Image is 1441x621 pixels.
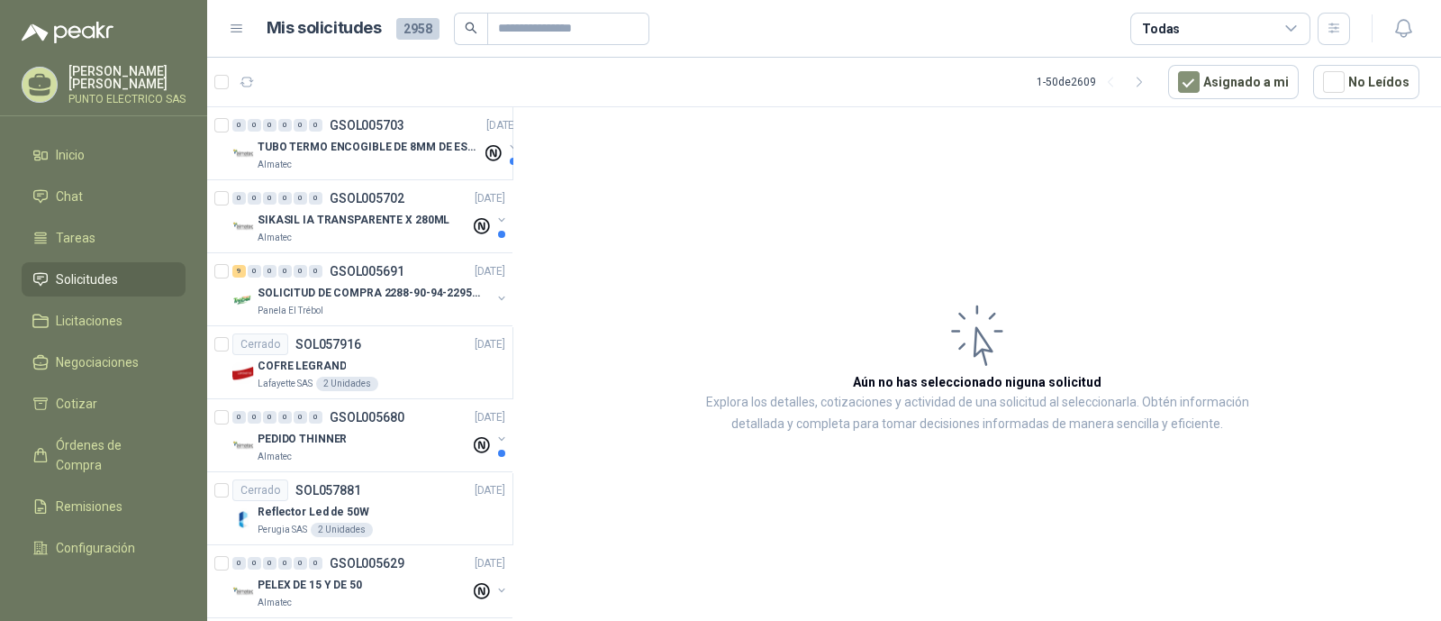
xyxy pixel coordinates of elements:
[56,187,83,206] span: Chat
[1037,68,1154,96] div: 1 - 50 de 2609
[22,22,113,43] img: Logo peakr
[486,117,517,134] p: [DATE]
[295,484,361,497] p: SOL057881
[311,523,373,537] div: 2 Unidades
[248,192,261,205] div: 0
[693,392,1261,435] p: Explora los detalles, cotizaciones y actividad de una solicitud al seleccionarla. Obtén informaci...
[258,596,292,610] p: Almatec
[475,190,505,207] p: [DATE]
[232,411,246,424] div: 0
[294,192,307,205] div: 0
[295,338,361,351] p: SOL057916
[330,192,404,205] p: GSOL005702
[248,119,261,132] div: 0
[258,285,482,302] p: SOLICITUD DE COMPRA 2288-90-94-2295-96-2301-02-04
[232,581,254,603] img: Company Logo
[248,557,261,570] div: 0
[56,497,122,516] span: Remisiones
[309,411,322,424] div: 0
[232,333,288,355] div: Cerrado
[248,411,261,424] div: 0
[232,557,246,570] div: 0
[232,260,509,318] a: 9 0 0 0 0 0 GSOL005691[DATE] Company LogoSOLICITUD DE COMPRA 2288-90-94-2295-96-2301-02-04Panela ...
[22,221,186,255] a: Tareas
[294,411,307,424] div: 0
[263,119,276,132] div: 0
[232,143,254,165] img: Company Logo
[232,114,521,172] a: 0 0 0 0 0 0 GSOL005703[DATE] Company LogoTUBO TERMO ENCOGIBLE DE 8MM DE ESPESOR X 5CMSAlmatec
[267,15,382,41] h1: Mis solicitudes
[294,119,307,132] div: 0
[258,431,347,448] p: PEDIDO THINNER
[248,265,261,278] div: 0
[258,158,292,172] p: Almatec
[232,435,254,457] img: Company Logo
[232,553,509,610] a: 0 0 0 0 0 0 GSOL005629[DATE] Company LogoPELEX DE 15 Y DE 50Almatec
[258,523,307,537] p: Perugia SAS
[465,22,477,34] span: search
[396,18,440,40] span: 2958
[475,409,505,426] p: [DATE]
[258,377,313,391] p: Lafayette SAS
[22,531,186,565] a: Configuración
[56,228,95,248] span: Tareas
[258,212,449,229] p: SIKASIL IA TRANSPARENTE X 280ML
[56,145,85,165] span: Inicio
[232,406,509,464] a: 0 0 0 0 0 0 GSOL005680[DATE] Company LogoPEDIDO THINNERAlmatec
[22,489,186,524] a: Remisiones
[232,119,246,132] div: 0
[22,138,186,172] a: Inicio
[56,538,135,558] span: Configuración
[475,336,505,353] p: [DATE]
[263,192,276,205] div: 0
[1142,19,1180,39] div: Todas
[232,192,246,205] div: 0
[232,265,246,278] div: 9
[258,577,362,594] p: PELEX DE 15 Y DE 50
[263,557,276,570] div: 0
[1168,65,1299,99] button: Asignado a mi
[207,472,512,545] a: CerradoSOL057881[DATE] Company LogoReflector Led de 50WPerugia SAS2 Unidades
[56,435,168,475] span: Órdenes de Compra
[278,119,292,132] div: 0
[853,372,1101,392] h3: Aún no has seleccionado niguna solicitud
[294,265,307,278] div: 0
[232,508,254,530] img: Company Logo
[68,65,186,90] p: [PERSON_NAME] [PERSON_NAME]
[294,557,307,570] div: 0
[258,450,292,464] p: Almatec
[309,265,322,278] div: 0
[22,387,186,421] a: Cotizar
[56,311,122,331] span: Licitaciones
[68,94,186,105] p: PUNTO ELECTRICO SAS
[278,192,292,205] div: 0
[475,555,505,572] p: [DATE]
[309,192,322,205] div: 0
[316,377,378,391] div: 2 Unidades
[278,557,292,570] div: 0
[475,263,505,280] p: [DATE]
[232,362,254,384] img: Company Logo
[232,289,254,311] img: Company Logo
[232,187,509,245] a: 0 0 0 0 0 0 GSOL005702[DATE] Company LogoSIKASIL IA TRANSPARENTE X 280MLAlmatec
[309,557,322,570] div: 0
[207,326,512,399] a: CerradoSOL057916[DATE] Company LogoCOFRE LEGRANDLafayette SAS2 Unidades
[330,119,404,132] p: GSOL005703
[56,269,118,289] span: Solicitudes
[263,265,276,278] div: 0
[330,557,404,570] p: GSOL005629
[22,572,186,607] a: Manuales y ayuda
[56,394,97,414] span: Cotizar
[258,358,346,375] p: COFRE LEGRAND
[278,265,292,278] div: 0
[278,411,292,424] div: 0
[258,504,369,521] p: Reflector Led de 50W
[1313,65,1419,99] button: No Leídos
[475,482,505,499] p: [DATE]
[330,411,404,424] p: GSOL005680
[22,179,186,214] a: Chat
[22,304,186,338] a: Licitaciones
[309,119,322,132] div: 0
[263,411,276,424] div: 0
[258,231,292,245] p: Almatec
